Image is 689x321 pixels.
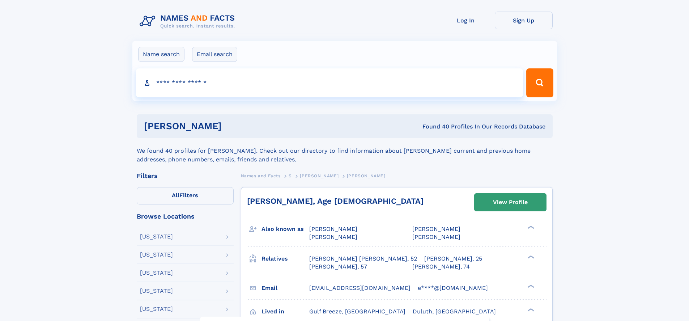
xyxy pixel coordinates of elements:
[322,123,545,131] div: Found 40 Profiles In Our Records Database
[347,173,386,178] span: [PERSON_NAME]
[309,225,357,232] span: [PERSON_NAME]
[140,252,173,258] div: [US_STATE]
[309,233,357,240] span: [PERSON_NAME]
[140,306,173,312] div: [US_STATE]
[138,47,184,62] label: Name search
[495,12,553,29] a: Sign Up
[261,282,309,294] h3: Email
[136,68,523,97] input: search input
[437,12,495,29] a: Log In
[475,194,546,211] a: View Profile
[261,305,309,318] h3: Lived in
[526,254,535,259] div: ❯
[137,187,234,204] label: Filters
[412,263,470,271] a: [PERSON_NAME], 74
[412,225,460,232] span: [PERSON_NAME]
[412,233,460,240] span: [PERSON_NAME]
[144,122,322,131] h1: [PERSON_NAME]
[526,225,535,230] div: ❯
[137,12,241,31] img: Logo Names and Facts
[140,288,173,294] div: [US_STATE]
[309,308,405,315] span: Gulf Breeze, [GEOGRAPHIC_DATA]
[526,68,553,97] button: Search Button
[137,173,234,179] div: Filters
[261,253,309,265] h3: Relatives
[424,255,482,263] a: [PERSON_NAME], 25
[526,284,535,288] div: ❯
[289,173,292,178] span: S
[247,197,424,206] a: [PERSON_NAME], Age [DEMOGRAPHIC_DATA]
[300,171,339,180] a: [PERSON_NAME]
[309,263,367,271] a: [PERSON_NAME], 57
[137,138,553,164] div: We found 40 profiles for [PERSON_NAME]. Check out our directory to find information about [PERSON...
[192,47,237,62] label: Email search
[241,171,281,180] a: Names and Facts
[526,307,535,312] div: ❯
[140,270,173,276] div: [US_STATE]
[309,255,417,263] a: [PERSON_NAME] [PERSON_NAME], 52
[172,192,179,199] span: All
[137,213,234,220] div: Browse Locations
[289,171,292,180] a: S
[140,234,173,240] div: [US_STATE]
[300,173,339,178] span: [PERSON_NAME]
[261,223,309,235] h3: Also known as
[493,194,528,211] div: View Profile
[309,284,411,291] span: [EMAIL_ADDRESS][DOMAIN_NAME]
[413,308,496,315] span: Duluth, [GEOGRAPHIC_DATA]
